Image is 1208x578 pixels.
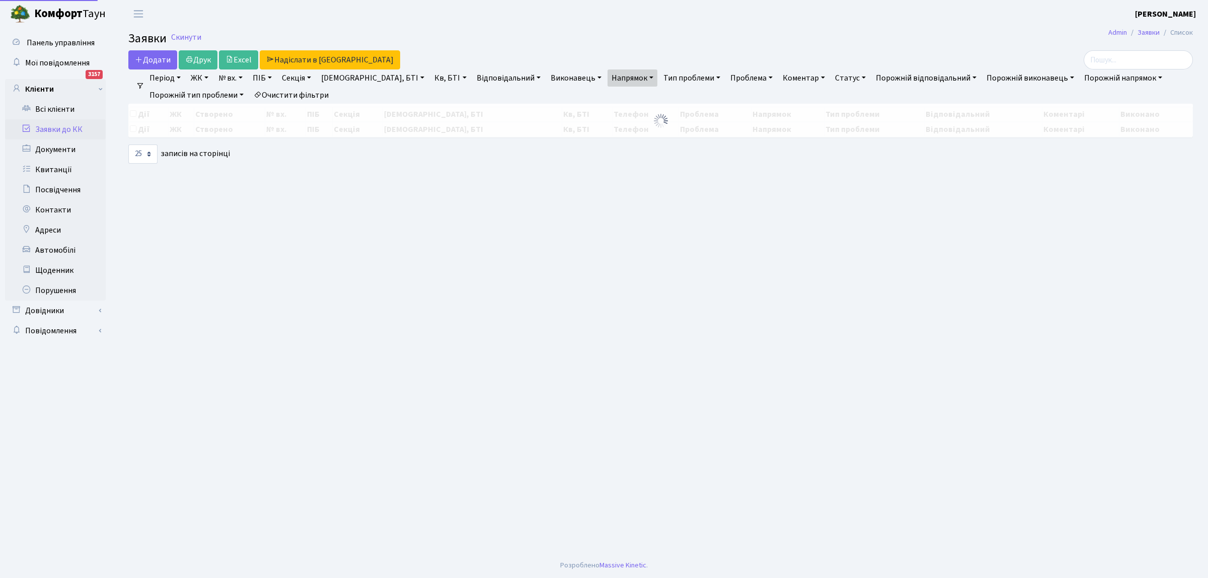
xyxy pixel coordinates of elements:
a: Коментар [779,69,829,87]
span: Додати [135,54,171,65]
a: Документи [5,139,106,160]
a: Щоденник [5,260,106,280]
a: Мої повідомлення3157 [5,53,106,73]
a: Заявки [1138,27,1160,38]
a: ПІБ [249,69,276,87]
a: № вх. [214,69,247,87]
span: Мої повідомлення [25,57,90,68]
a: Напрямок [608,69,657,87]
a: Адреси [5,220,106,240]
a: Порожній відповідальний [872,69,980,87]
a: Всі клієнти [5,99,106,119]
a: Друк [179,50,217,69]
a: Секція [278,69,315,87]
a: Довідники [5,301,106,321]
a: Панель управління [5,33,106,53]
a: Кв, БТІ [430,69,470,87]
label: записів на сторінці [128,144,230,164]
nav: breadcrumb [1093,22,1208,43]
a: Контакти [5,200,106,220]
a: Автомобілі [5,240,106,260]
a: Скинути [171,33,201,42]
a: Виконавець [547,69,606,87]
img: logo.png [10,4,30,24]
a: Посвідчення [5,180,106,200]
button: Переключити навігацію [126,6,151,22]
a: Квитанції [5,160,106,180]
a: ЖК [187,69,212,87]
a: Excel [219,50,258,69]
a: Надіслати в [GEOGRAPHIC_DATA] [260,50,400,69]
span: Таун [34,6,106,23]
a: Проблема [726,69,777,87]
a: Тип проблеми [659,69,724,87]
span: Панель управління [27,37,95,48]
a: Massive Kinetic [599,560,646,570]
a: Admin [1108,27,1127,38]
div: 3157 [86,70,103,79]
a: Відповідальний [473,69,545,87]
span: Заявки [128,30,167,47]
a: Клієнти [5,79,106,99]
div: Розроблено . [560,560,648,571]
a: Порожній тип проблеми [145,87,248,104]
b: [PERSON_NAME] [1135,9,1196,20]
a: Статус [831,69,870,87]
select: записів на сторінці [128,144,158,164]
a: Порожній напрямок [1080,69,1166,87]
a: Очистити фільтри [250,87,333,104]
a: Заявки до КК [5,119,106,139]
img: Обробка... [653,113,669,129]
b: Комфорт [34,6,83,22]
li: Список [1160,27,1193,38]
a: Додати [128,50,177,69]
a: [PERSON_NAME] [1135,8,1196,20]
a: Повідомлення [5,321,106,341]
a: Порожній виконавець [983,69,1078,87]
input: Пошук... [1084,50,1193,69]
a: Порушення [5,280,106,301]
a: [DEMOGRAPHIC_DATA], БТІ [317,69,428,87]
a: Період [145,69,185,87]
